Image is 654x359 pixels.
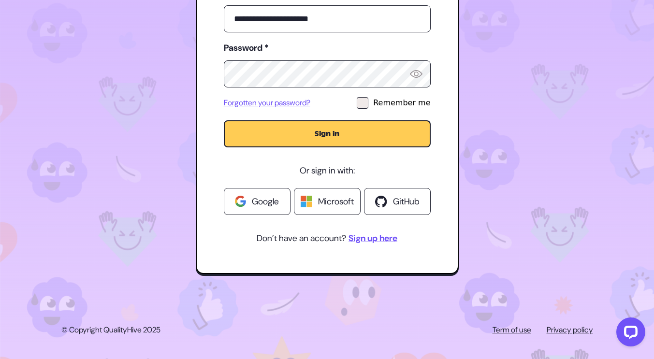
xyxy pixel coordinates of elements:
a: Term of use [493,324,531,336]
img: Reveal Password [410,70,422,78]
a: Microsoft [294,188,361,215]
p: © Copyright QualityHive 2025 [61,324,160,336]
a: Privacy policy [547,324,593,336]
a: Forgotten your password? [224,97,310,109]
label: Password * [224,40,431,56]
iframe: LiveChat chat widget [609,314,649,354]
p: Don’t have an account? [224,230,431,246]
a: GitHub [364,188,431,215]
img: Github [375,196,387,208]
p: Or sign in with: [224,163,431,178]
img: Google [235,196,246,207]
img: Windows [301,196,312,207]
div: Remember me [373,97,430,109]
span: Microsoft [318,195,354,208]
a: Sign up here [349,230,397,246]
span: Google [252,195,279,208]
span: GitHub [393,195,420,208]
button: Sign in [224,120,431,147]
a: Google [224,188,291,215]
